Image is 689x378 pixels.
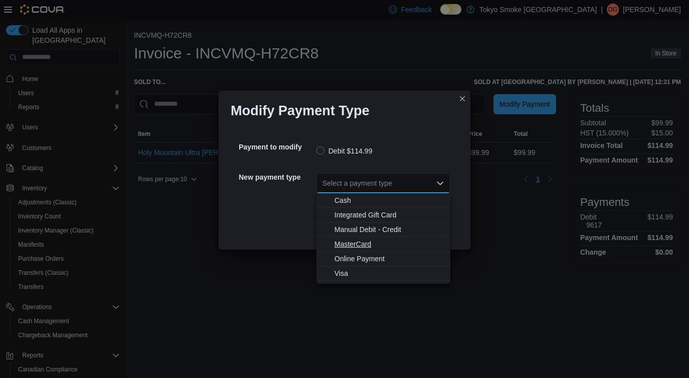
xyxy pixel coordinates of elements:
button: MasterCard [316,237,450,252]
span: Visa [334,268,444,278]
span: Manual Debit - Credit [334,224,444,235]
button: Visa [316,266,450,281]
button: Closes this modal window [456,93,468,105]
button: Manual Debit - Credit [316,222,450,237]
button: Integrated Gift Card [316,208,450,222]
input: Accessible screen reader label [322,177,323,189]
span: Online Payment [334,254,444,264]
button: Online Payment [316,252,450,266]
label: Debit $114.99 [316,145,372,157]
span: Cash [334,195,444,205]
span: Integrated Gift Card [334,210,444,220]
h1: Modify Payment Type [231,103,370,119]
div: Choose from the following options [316,193,450,281]
h5: New payment type [239,167,314,187]
h5: Payment to modify [239,137,314,157]
button: Close list of options [436,179,444,187]
button: Cash [316,193,450,208]
span: MasterCard [334,239,444,249]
